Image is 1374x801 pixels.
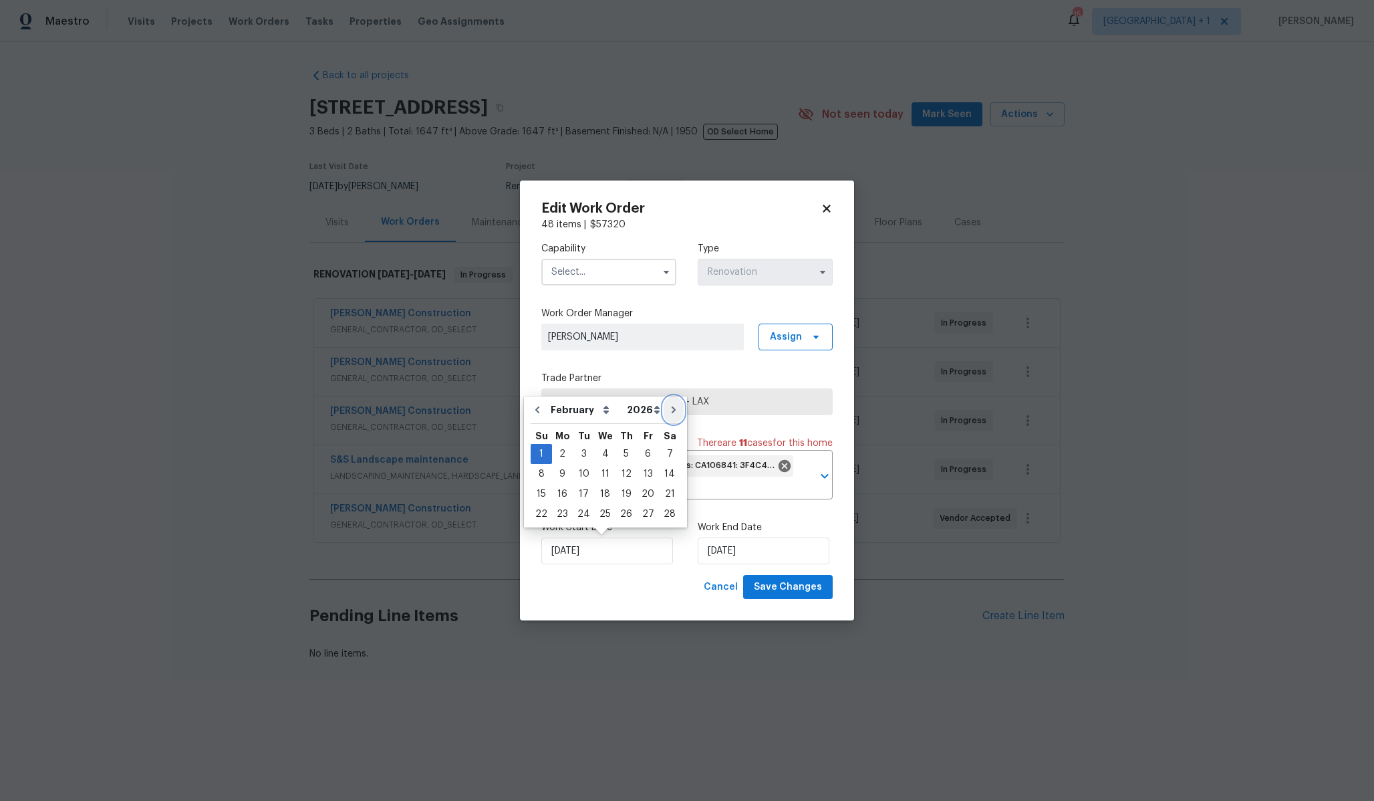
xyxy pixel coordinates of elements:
input: Select... [698,259,833,285]
div: Fri Feb 06 2026 [637,444,659,464]
div: Sun Feb 22 2026 [531,504,552,524]
div: Fri Feb 27 2026 [637,504,659,524]
span: Cancel [704,579,738,596]
div: Tue Feb 24 2026 [573,504,595,524]
button: Save Changes [743,575,833,600]
div: Thu Feb 12 2026 [615,464,637,484]
div: Mon Feb 16 2026 [552,484,573,504]
div: Sat Feb 21 2026 [659,484,680,504]
abbr: Monday [555,431,570,441]
div: Fri Feb 20 2026 [637,484,659,504]
div: Thu Feb 05 2026 [615,444,637,464]
div: 18 [595,485,615,503]
input: M/D/YYYY [541,538,673,564]
div: Wed Feb 11 2026 [595,464,615,484]
label: Trade Partner [541,372,833,385]
div: 26 [615,505,637,524]
label: Work Order Manager [541,307,833,320]
div: 27 [637,505,659,524]
label: Capability [541,242,676,255]
select: Year [624,400,664,420]
span: $ 57320 [590,220,626,229]
div: 19 [615,485,637,503]
abbr: Thursday [620,431,633,441]
span: Assign [770,330,802,344]
div: 21 [659,485,680,503]
div: 5 [615,445,637,463]
div: 1 [531,445,552,463]
button: Go to next month [664,396,684,423]
abbr: Sunday [535,431,548,441]
div: Thu Feb 19 2026 [615,484,637,504]
div: 48 items | [541,218,833,231]
span: [PERSON_NAME] [548,330,737,344]
div: 3 [573,445,595,463]
abbr: Saturday [664,431,676,441]
abbr: Tuesday [578,431,590,441]
span: Save Changes [754,579,822,596]
h2: Edit Work Order [541,202,821,215]
div: 4 [595,445,615,463]
button: Show options [815,264,831,280]
div: Mon Feb 02 2026 [552,444,573,464]
input: Select... [541,259,676,285]
div: 6 [637,445,659,463]
div: Sun Feb 08 2026 [531,464,552,484]
select: Month [547,400,624,420]
div: Sun Feb 15 2026 [531,484,552,504]
button: Open [815,467,834,485]
div: 22 [531,505,552,524]
button: Cancel [698,575,743,600]
div: 7 [659,445,680,463]
label: Work End Date [698,521,833,534]
div: Fri Feb 13 2026 [637,464,659,484]
div: 25 [595,505,615,524]
div: Sat Feb 14 2026 [659,464,680,484]
div: 16 [552,485,573,503]
div: 11 [595,465,615,483]
div: Sat Feb 28 2026 [659,504,680,524]
div: 2 [552,445,573,463]
div: Sat Feb 07 2026 [659,444,680,464]
div: Mon Feb 09 2026 [552,464,573,484]
span: 11 [739,439,747,448]
input: M/D/YYYY [698,538,829,564]
div: Tue Feb 17 2026 [573,484,595,504]
div: Tue Feb 10 2026 [573,464,595,484]
div: 14 [659,465,680,483]
label: Type [698,242,833,255]
button: Show options [658,264,674,280]
div: Tue Feb 03 2026 [573,444,595,464]
div: Wed Feb 25 2026 [595,504,615,524]
button: Go to previous month [527,396,547,423]
div: Wed Feb 18 2026 [595,484,615,504]
div: 20 [637,485,659,503]
div: 10 [573,465,595,483]
div: 12 [615,465,637,483]
abbr: Wednesday [598,431,613,441]
div: 15 [531,485,552,503]
div: Wed Feb 04 2026 [595,444,615,464]
div: 17 [573,485,595,503]
div: Thu Feb 26 2026 [615,504,637,524]
div: 23 [552,505,573,524]
span: [PERSON_NAME] Construction - LAX [553,395,821,409]
div: Mon Feb 23 2026 [552,504,573,524]
div: 8 [531,465,552,483]
div: 9 [552,465,573,483]
div: 28 [659,505,680,524]
div: 24 [573,505,595,524]
abbr: Friday [644,431,653,441]
div: 13 [637,465,659,483]
span: There are case s for this home [697,437,833,450]
div: Sun Feb 01 2026 [531,444,552,464]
